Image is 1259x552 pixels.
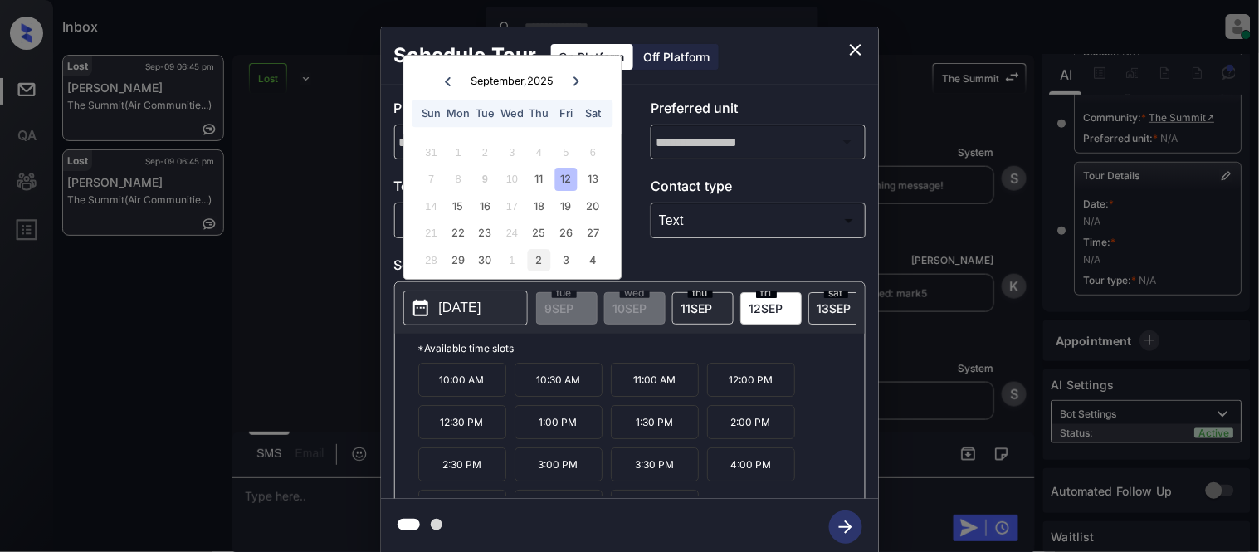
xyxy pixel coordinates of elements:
[651,176,866,203] p: Contact type
[420,169,442,191] div: Not available Sunday, September 7th, 2025
[515,363,603,397] p: 10:30 AM
[582,102,604,125] div: Sat
[582,141,604,164] div: Not available Saturday, September 6th, 2025
[420,102,442,125] div: Sun
[381,27,550,85] h2: Schedule Tour
[555,249,578,271] div: Choose Friday, October 3rd, 2025
[740,292,802,325] div: date-select
[582,249,604,271] div: Choose Saturday, October 4th, 2025
[474,195,496,217] div: Choose Tuesday, September 16th, 2025
[681,301,713,315] span: 11 SEP
[501,141,524,164] div: Not available Wednesday, September 3rd, 2025
[501,102,524,125] div: Wed
[398,207,605,234] div: In Person
[501,195,524,217] div: Not available Wednesday, September 17th, 2025
[528,222,550,245] div: Choose Thursday, September 25th, 2025
[655,207,861,234] div: Text
[707,405,795,439] p: 2:00 PM
[824,288,848,298] span: sat
[447,141,470,164] div: Not available Monday, September 1st, 2025
[418,334,865,363] p: *Available time slots
[501,169,524,191] div: Not available Wednesday, September 10th, 2025
[555,169,578,191] div: Choose Friday, September 12th, 2025
[582,169,604,191] div: Choose Saturday, September 13th, 2025
[528,169,550,191] div: Choose Thursday, September 11th, 2025
[555,222,578,245] div: Choose Friday, September 26th, 2025
[756,288,777,298] span: fri
[515,447,603,481] p: 3:00 PM
[707,363,795,397] p: 12:00 PM
[808,292,870,325] div: date-select
[651,98,866,125] p: Preferred unit
[403,291,528,325] button: [DATE]
[551,44,633,70] div: On Platform
[528,249,550,271] div: Choose Thursday, October 2nd, 2025
[582,222,604,245] div: Choose Saturday, September 27th, 2025
[707,447,795,481] p: 4:00 PM
[555,102,578,125] div: Fri
[515,405,603,439] p: 1:00 PM
[474,222,496,245] div: Choose Tuesday, September 23rd, 2025
[611,447,699,481] p: 3:30 PM
[447,169,470,191] div: Not available Monday, September 8th, 2025
[515,490,603,524] p: 5:00 PM
[418,363,506,397] p: 10:00 AM
[418,490,506,524] p: 4:30 PM
[672,292,734,325] div: date-select
[582,195,604,217] div: Choose Saturday, September 20th, 2025
[555,141,578,164] div: Not available Friday, September 5th, 2025
[528,141,550,164] div: Not available Thursday, September 4th, 2025
[409,139,616,273] div: month 2025-09
[447,195,470,217] div: Choose Monday, September 15th, 2025
[420,141,442,164] div: Not available Sunday, August 31st, 2025
[501,249,524,271] div: Not available Wednesday, October 1st, 2025
[611,405,699,439] p: 1:30 PM
[439,298,481,318] p: [DATE]
[394,98,609,125] p: Preferred community
[420,195,442,217] div: Not available Sunday, September 14th, 2025
[528,102,550,125] div: Thu
[447,102,470,125] div: Mon
[501,222,524,245] div: Not available Wednesday, September 24th, 2025
[636,44,719,70] div: Off Platform
[420,222,442,245] div: Not available Sunday, September 21st, 2025
[474,249,496,271] div: Choose Tuesday, September 30th, 2025
[474,169,496,191] div: Not available Tuesday, September 9th, 2025
[555,195,578,217] div: Choose Friday, September 19th, 2025
[611,490,699,524] p: 5:30 PM
[749,301,783,315] span: 12 SEP
[688,288,713,298] span: thu
[471,75,554,87] div: September , 2025
[418,447,506,481] p: 2:30 PM
[394,255,866,281] p: Select slot
[418,405,506,439] p: 12:30 PM
[611,363,699,397] p: 11:00 AM
[474,141,496,164] div: Not available Tuesday, September 2nd, 2025
[839,33,872,66] button: close
[394,176,609,203] p: Tour type
[474,102,496,125] div: Tue
[447,249,470,271] div: Choose Monday, September 29th, 2025
[528,195,550,217] div: Choose Thursday, September 18th, 2025
[817,301,852,315] span: 13 SEP
[420,249,442,271] div: Not available Sunday, September 28th, 2025
[447,222,470,245] div: Choose Monday, September 22nd, 2025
